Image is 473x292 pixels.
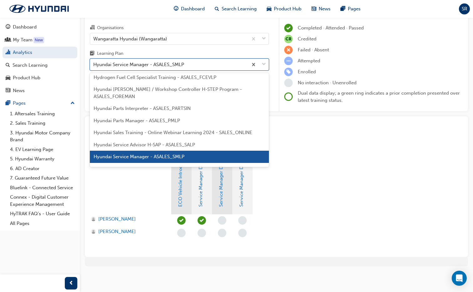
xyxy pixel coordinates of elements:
div: My Team [13,36,33,44]
a: search-iconSearch Learning [210,3,262,15]
span: Dual data display; a green ring indicates a prior completion presented over latest training status. [298,90,460,103]
span: guage-icon [174,5,178,13]
a: Connex - Digital Customer Experience Management [8,192,77,209]
span: pages-icon [6,101,10,106]
a: [PERSON_NAME] [91,216,165,223]
span: learningRecordVerb_NONE-icon [218,216,226,225]
span: prev-icon [69,279,74,287]
span: up-icon [70,99,75,107]
div: Hyundai Service Manager - ASALES_SMLP [93,61,184,68]
span: Enrolled [298,69,316,75]
span: Pages [348,5,361,13]
span: learningRecordVerb_NONE-icon [218,229,226,237]
span: chart-icon [6,50,10,55]
span: Hyundai Parts Manager - ASALES_PMLP [94,118,180,123]
span: pages-icon [341,5,345,13]
span: [PERSON_NAME] [98,228,136,235]
span: Product Hub [274,5,301,13]
div: Product Hub [13,74,40,81]
a: 2. Sales Training [8,118,77,128]
div: Organisations [97,25,124,31]
div: Dashboard [13,23,37,31]
div: News [13,87,25,94]
span: learningRecordVerb_NONE-icon [284,79,293,87]
button: SR [459,3,470,14]
span: people-icon [6,37,10,43]
button: Pages [3,97,77,109]
span: Hyundai Service Receptionist - ASALES_SRLP [94,166,191,172]
a: 1. Aftersales Training [8,109,77,119]
span: SR [462,5,467,13]
a: [PERSON_NAME] [91,228,165,235]
span: news-icon [6,88,10,94]
span: learningRecordVerb_NONE-icon [238,229,247,237]
span: learningRecordVerb_NONE-icon [198,229,206,237]
span: Hyundai Service Manager - ASALES_SMLP [94,154,184,159]
a: Search Learning [3,60,77,71]
span: learningRecordVerb_ENROLL-icon [284,68,293,76]
a: 3. Hyundai Motor Company Brand [8,128,77,145]
span: Hyundai Parts Interpreter - ASALES_PARTSIN [94,106,191,111]
span: null-icon [284,35,293,43]
a: 7. Guaranteed Future Value [8,173,77,183]
div: Wangaratta Hyundai (Wangaratta) [93,35,167,42]
span: learningRecordVerb_NONE-icon [238,216,247,225]
span: Attempted [298,58,320,64]
a: Bluelink - Connected Service [8,183,77,193]
span: learningRecordVerb_COMPLETE-icon [284,24,293,32]
span: Credited [298,36,316,42]
span: News [319,5,331,13]
img: Trak [3,2,75,15]
span: Search Learning [222,5,257,13]
a: All Pages [8,219,77,228]
span: search-icon [6,63,10,68]
span: search-icon [215,5,219,13]
a: News [3,85,77,96]
div: Tooltip anchor [33,37,44,43]
a: 6. AD Creator [8,164,77,174]
span: learningRecordVerb_ATTEND-icon [198,216,206,225]
a: My Team [3,34,77,46]
a: Product Hub [3,72,77,84]
span: No interaction · Unenrolled [298,80,357,86]
span: learningRecordVerb_NONE-icon [177,229,186,237]
div: Open Intercom Messenger [452,271,467,286]
span: guage-icon [6,24,10,30]
a: 4. EV Learning Page [8,145,77,154]
span: organisation-icon [90,25,95,31]
span: learningRecordVerb_ATTEMPT-icon [284,57,293,65]
span: Hydrogen Fuel Cell Specialist Training - ASALES_FCEVLP [94,75,216,80]
div: Pages [13,100,26,107]
a: car-iconProduct Hub [262,3,306,15]
a: news-iconNews [306,3,336,15]
span: [PERSON_NAME] [98,216,136,223]
span: Completed · Attended · Passed [298,25,364,31]
span: learningRecordVerb_FAIL-icon [284,46,293,54]
button: DashboardMy TeamAnalyticsSearch LearningProduct HubNews [3,20,77,97]
div: Search Learning [13,62,48,69]
span: Dashboard [181,5,205,13]
a: pages-iconPages [336,3,366,15]
a: 5. Hyundai Warranty [8,154,77,164]
span: Hyundai [PERSON_NAME] / Workshop Controller H-STEP Program - ASALES_FOREMAN [94,86,242,99]
span: car-icon [6,75,10,81]
span: down-icon [262,35,266,43]
span: Hyundai Sales Training - Online Webinar Learning 2024 - SALES_ONLINE [94,130,252,135]
span: learningplan-icon [90,51,95,57]
span: car-icon [267,5,271,13]
span: down-icon [262,60,266,69]
span: learningRecordVerb_COMPLETE-icon [177,216,186,225]
a: guage-iconDashboard [169,3,210,15]
span: Failed · Absent [298,47,329,53]
a: HyTRAK FAQ's - User Guide [8,209,77,219]
a: Analytics [3,47,77,58]
span: Hyundai Service Advisor H-SAP - ASALES_SALP [94,142,195,148]
span: news-icon [311,5,316,13]
div: Learning Plan [97,50,123,57]
a: Dashboard [3,21,77,33]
